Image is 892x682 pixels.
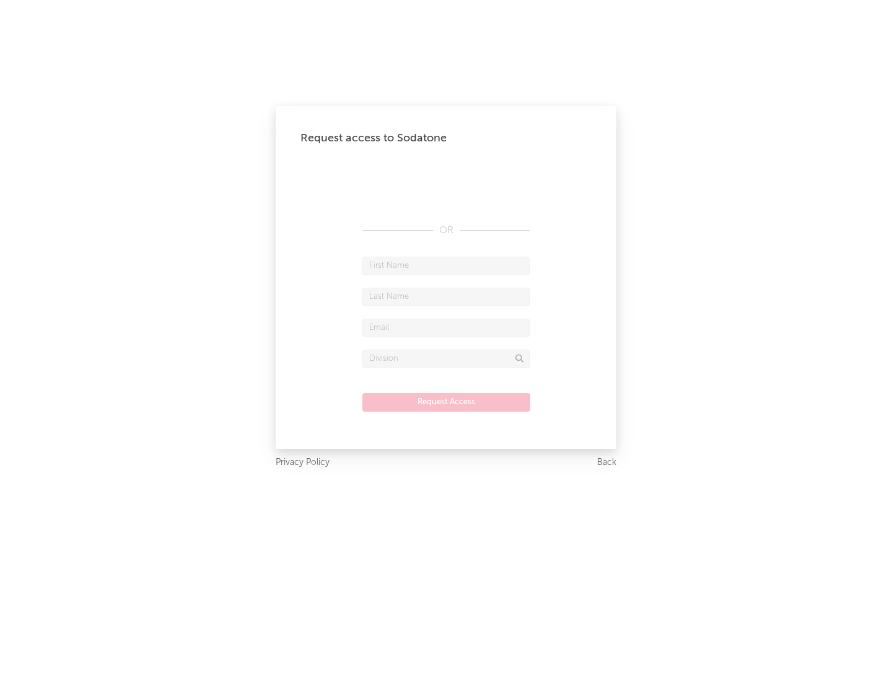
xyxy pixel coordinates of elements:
div: Request access to Sodatone [300,131,592,146]
a: Privacy Policy [276,455,330,471]
input: Email [362,319,530,337]
a: Back [597,455,616,471]
button: Request Access [362,393,530,412]
input: Division [362,350,530,368]
div: OR [362,223,530,238]
input: First Name [362,257,530,275]
input: Last Name [362,288,530,306]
